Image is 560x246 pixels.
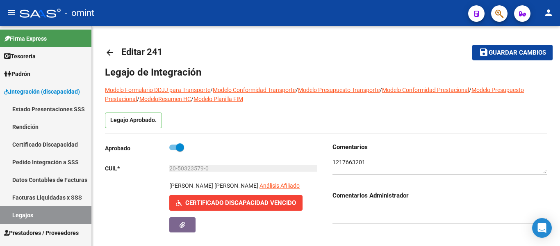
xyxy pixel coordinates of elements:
span: Tesorería [4,52,36,61]
span: Prestadores / Proveedores [4,228,79,237]
span: Editar 241 [121,47,163,57]
a: ModeloResumen HC [139,96,191,102]
p: [PERSON_NAME] [PERSON_NAME] [169,181,258,190]
span: Análisis Afiliado [260,182,300,189]
span: Certificado Discapacidad Vencido [185,200,296,207]
span: Guardar cambios [489,49,546,57]
button: Guardar cambios [472,45,553,60]
h3: Comentarios Administrador [332,191,547,200]
h3: Comentarios [332,143,547,152]
mat-icon: arrow_back [105,48,115,57]
a: Modelo Presupuesto Transporte [298,87,380,93]
a: Modelo Conformidad Prestacional [382,87,469,93]
a: Modelo Conformidad Transporte [213,87,296,93]
a: Modelo Planilla FIM [193,96,243,102]
p: CUIL [105,164,169,173]
mat-icon: save [479,47,489,57]
mat-icon: person [544,8,553,18]
mat-icon: menu [7,8,16,18]
h1: Legajo de Integración [105,66,547,79]
span: - omint [65,4,94,22]
p: Legajo Aprobado. [105,113,162,128]
span: Firma Express [4,34,47,43]
button: Certificado Discapacidad Vencido [169,195,303,210]
span: Padrón [4,69,30,78]
span: Integración (discapacidad) [4,87,80,96]
div: Open Intercom Messenger [532,218,552,238]
a: Modelo Formulario DDJJ para Transporte [105,87,210,93]
p: Aprobado [105,144,169,153]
